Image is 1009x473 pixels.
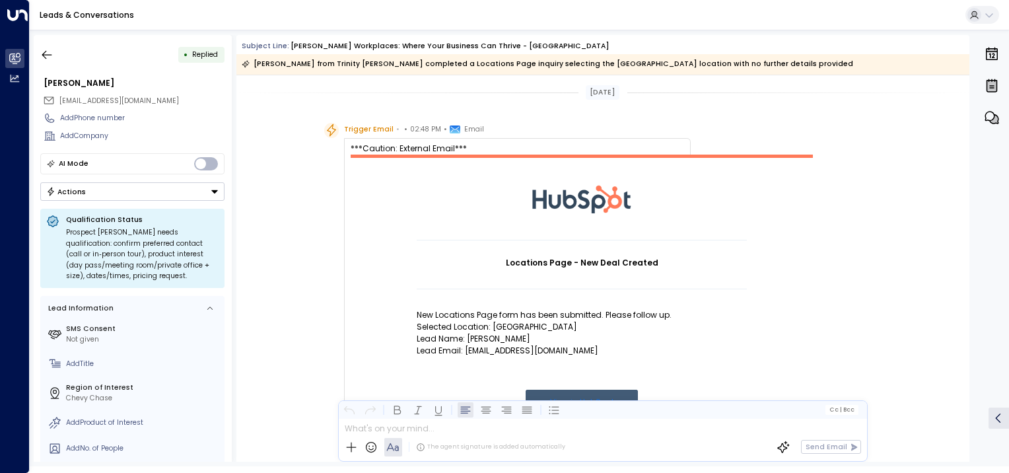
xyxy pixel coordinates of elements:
div: Button group with a nested menu [40,182,225,201]
span: Trigger Email [344,123,394,136]
div: AddTitle [66,359,221,369]
button: Cc|Bcc [825,405,858,414]
span: • [396,123,400,136]
p: Lead Name: [PERSON_NAME] [417,333,747,345]
button: Redo [362,402,378,418]
p: Selected Location: [GEOGRAPHIC_DATA] [417,321,747,333]
div: Chevy Chase [66,393,221,404]
div: Prospect [PERSON_NAME] needs qualification: confirm preferred contact (call or in‑person tour), p... [66,227,219,282]
span: Email [464,123,484,136]
div: AddCompany [60,131,225,141]
p: New Locations Page form has been submitted. Please follow up. [417,309,747,321]
div: AddNo. of People [66,443,221,454]
h1: Locations Page - New Deal Created [417,257,747,269]
div: [PERSON_NAME] Workplaces: Where Your Business Can Thrive - [GEOGRAPHIC_DATA] [291,41,609,52]
span: mpalmerin@trinityhunt.com [59,96,179,106]
div: Lead Information [45,303,114,314]
span: Replied [192,50,218,59]
span: Subject Line: [242,41,289,51]
span: • [404,123,407,136]
label: SMS Consent [66,324,221,334]
p: Qualification Status [66,215,219,225]
img: HubSpot [532,158,631,240]
div: • [184,46,188,63]
div: AI Mode [59,157,88,170]
label: Region of Interest [66,382,221,393]
div: [DATE] [586,85,619,100]
div: Not given [66,334,221,345]
button: Undo [341,402,357,418]
a: Leads & Conversations [40,9,134,20]
span: • [444,123,447,136]
div: AddProduct of Interest [66,418,221,428]
div: The agent signature is added automatically [416,443,565,452]
p: Lead Email: [EMAIL_ADDRESS][DOMAIN_NAME] [417,345,747,357]
a: View in HubSpot [526,390,638,415]
div: [PERSON_NAME] from Trinity [PERSON_NAME] completed a Locations Page inquiry selecting the [GEOGRA... [242,57,853,71]
span: 02:48 PM [410,123,441,136]
span: Cc Bcc [829,406,854,413]
span: [EMAIL_ADDRESS][DOMAIN_NAME] [59,96,179,106]
button: Actions [40,182,225,201]
div: Actions [46,187,87,196]
span: | [839,406,841,413]
div: [PERSON_NAME] [44,77,225,89]
div: AddPhone number [60,113,225,124]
